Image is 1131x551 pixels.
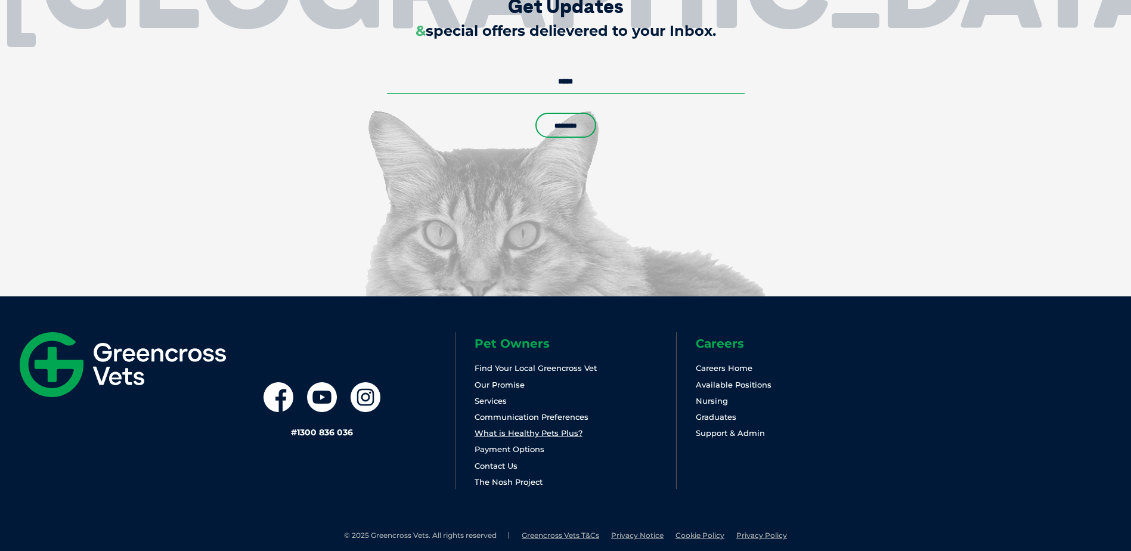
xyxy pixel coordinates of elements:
a: Services [475,396,507,405]
a: The Nosh Project [475,477,543,487]
a: What is Healthy Pets Plus? [475,428,582,438]
a: Greencross Vets T&Cs [522,531,599,540]
button: Search [1108,54,1120,66]
a: Careers Home [696,363,752,373]
h6: Careers [696,338,897,349]
li: © 2025 Greencross Vets. All rights reserved [344,531,510,541]
a: Payment Options [475,444,544,454]
h6: Pet Owners [475,338,676,349]
a: Our Promise [475,380,525,389]
a: Privacy Notice [611,531,664,540]
a: Privacy Policy [736,531,787,540]
a: Graduates [696,412,736,422]
a: #1300 836 036 [291,427,353,438]
a: Nursing [696,396,728,405]
a: Available Positions [696,380,771,389]
a: Communication Preferences [475,412,588,422]
a: Contact Us [475,461,518,470]
a: Find Your Local Greencross Vet [475,363,597,373]
span: # [291,427,297,438]
a: Support & Admin [696,428,765,438]
a: Cookie Policy [675,531,724,540]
